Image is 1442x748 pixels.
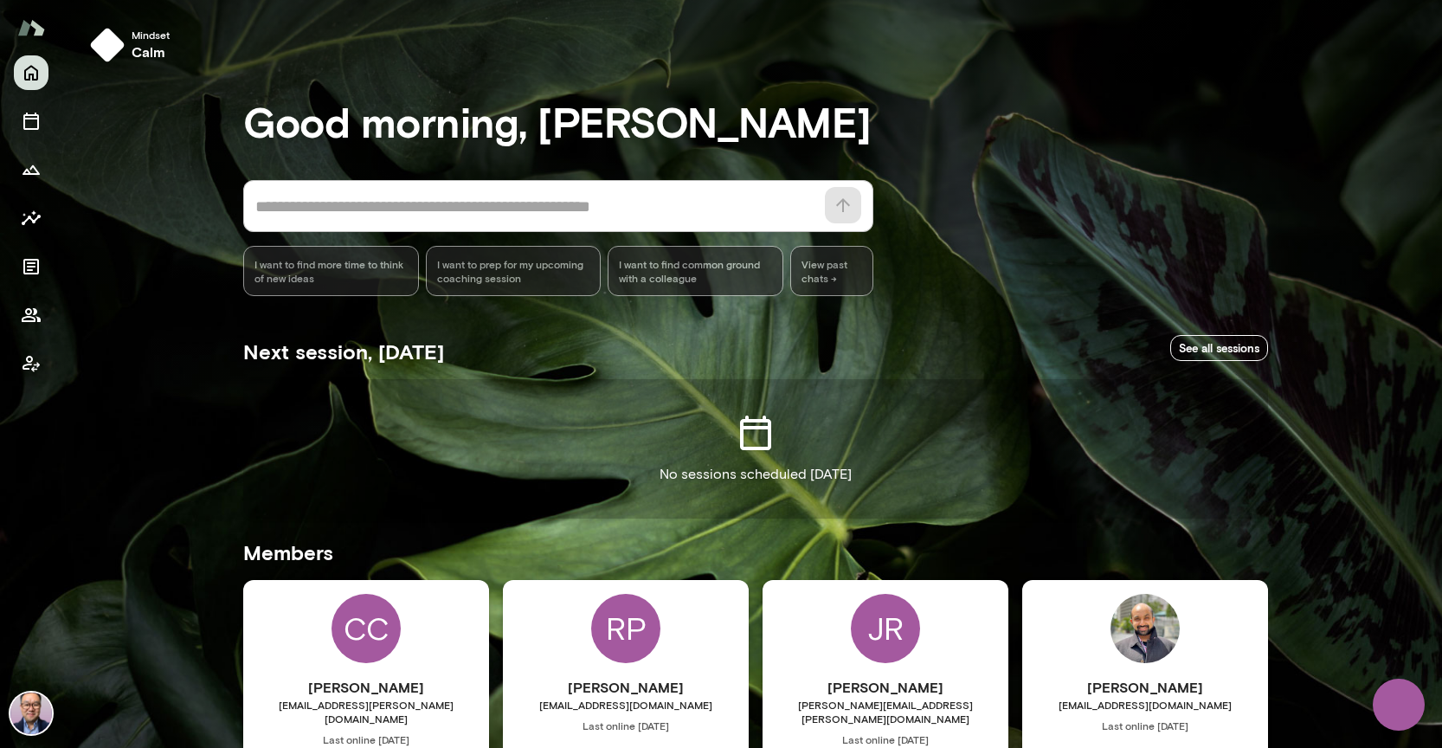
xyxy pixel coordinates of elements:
span: View past chats -> [790,246,873,296]
span: Last online [DATE] [503,719,749,732]
span: [EMAIL_ADDRESS][DOMAIN_NAME] [503,698,749,712]
a: See all sessions [1170,335,1268,362]
button: Members [14,298,48,332]
div: CC [332,594,401,663]
span: [EMAIL_ADDRESS][PERSON_NAME][DOMAIN_NAME] [243,698,489,725]
p: No sessions scheduled [DATE] [660,464,852,485]
span: Last online [DATE] [1022,719,1268,732]
img: Krishna Sounderrajan [1110,594,1180,663]
span: I want to find common ground with a colleague [619,257,772,285]
span: I want to prep for my upcoming coaching session [437,257,590,285]
button: Sessions [14,104,48,139]
span: [EMAIL_ADDRESS][DOMAIN_NAME] [1022,698,1268,712]
span: [PERSON_NAME][EMAIL_ADDRESS][PERSON_NAME][DOMAIN_NAME] [763,698,1008,725]
h6: [PERSON_NAME] [1022,677,1268,698]
div: I want to find more time to think of new ideas [243,246,419,296]
button: Documents [14,249,48,284]
img: Valentin Wu [10,693,52,734]
h6: [PERSON_NAME] [503,677,749,698]
div: I want to find common ground with a colleague [608,246,783,296]
span: Last online [DATE] [243,732,489,746]
button: Client app [14,346,48,381]
button: Home [14,55,48,90]
div: RP [591,594,660,663]
h6: calm [132,42,170,62]
div: I want to prep for my upcoming coaching session [426,246,602,296]
button: Growth Plan [14,152,48,187]
h6: [PERSON_NAME] [763,677,1008,698]
h3: Good morning, [PERSON_NAME] [243,97,1268,145]
h5: Members [243,538,1268,566]
div: JR [851,594,920,663]
span: I want to find more time to think of new ideas [254,257,408,285]
h6: [PERSON_NAME] [243,677,489,698]
img: Mento [17,11,45,44]
button: Mindsetcalm [83,21,183,69]
button: Insights [14,201,48,235]
h5: Next session, [DATE] [243,338,444,365]
span: Mindset [132,28,170,42]
img: mindset [90,28,125,62]
span: Last online [DATE] [763,732,1008,746]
